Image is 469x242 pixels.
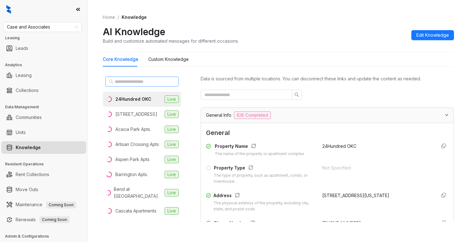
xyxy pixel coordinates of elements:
a: Knowledge [16,141,41,154]
h3: Resident Operations [5,161,87,167]
div: 24Hundred OKC [115,96,151,103]
div: Aspen Park Apts [115,156,150,163]
li: Move Outs [1,183,86,196]
div: Core Knowledge [103,56,138,63]
span: search [109,79,113,84]
div: [STREET_ADDRESS] [115,111,157,118]
div: Not Specified [322,164,431,171]
a: Leads [16,42,28,55]
div: General Info6/8 Completed [201,108,454,123]
a: Leasing [16,69,32,82]
a: Units [16,126,26,139]
span: Knowledge [122,14,147,20]
li: Rent Collections [1,168,86,181]
li: Units [1,126,86,139]
li: / [118,14,119,21]
span: Live [165,126,179,133]
span: Coming Soon [40,216,70,223]
h3: Admin & Configurations [5,234,87,239]
div: Cascata Apartments [115,207,156,214]
span: Live [165,95,179,103]
div: Acacia Park Apts. [115,126,151,133]
span: Coming Soon [46,202,76,208]
a: Move Outs [16,183,38,196]
span: Edit Knowledge [416,32,449,39]
h2: AI Knowledge [103,26,165,38]
h3: Data Management [5,104,87,110]
h3: Leasing [5,35,87,41]
li: Leasing [1,69,86,82]
div: Address [213,192,315,200]
span: Live [165,189,179,196]
li: Communities [1,111,86,124]
a: RenewalsComing Soon [16,213,70,226]
img: logo [6,5,11,14]
span: General Info [206,112,231,119]
span: Live [165,171,179,178]
span: 6/8 Completed [234,111,271,119]
a: Rent Collections [16,168,49,181]
div: Data is sourced from multiple locations. You can disconnect these links and update the content as... [201,75,454,82]
div: Bend at [GEOGRAPHIC_DATA] [114,186,162,200]
li: Leads [1,42,86,55]
span: search [294,92,299,97]
span: Live [165,141,179,148]
li: Collections [1,84,86,97]
div: Custom Knowledge [148,56,189,63]
span: Case and Associates [7,22,78,32]
h3: Analytics [5,62,87,68]
span: Live [165,156,179,163]
a: Collections [16,84,39,97]
span: [PHONE_NUMBER] [322,220,361,226]
span: Live [165,110,179,118]
span: General [206,128,449,138]
li: Knowledge [1,141,86,154]
span: 24Hundred OKC [322,143,356,149]
div: Property Name [215,143,305,151]
div: Phone Number [214,220,315,228]
li: Renewals [1,213,86,226]
div: [STREET_ADDRESS][US_STATE] [322,192,431,199]
span: Live [165,207,179,215]
li: Maintenance [1,198,86,211]
span: expanded [445,113,449,117]
div: Property Type [214,164,315,173]
div: The physical address of the property, including city, state, and postal code. [213,200,315,212]
button: Edit Knowledge [411,30,454,40]
div: The type of property, such as apartment, condo, or townhouse. [214,173,315,185]
div: Build and customize automated messages for different occasions. [103,38,239,44]
div: The name of the property or apartment complex. [215,151,305,157]
a: Communities [16,111,42,124]
div: Barrington Apts. [115,171,148,178]
a: Home [102,14,116,21]
div: Artisan Crossing Apts [115,141,159,148]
